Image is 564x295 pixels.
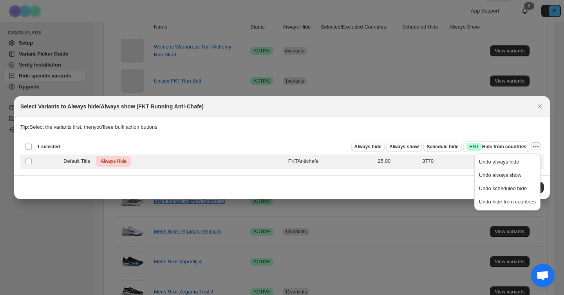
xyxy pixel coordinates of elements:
strong: Tip: [20,124,30,130]
span: Undo always hide [479,159,519,165]
span: Default Title [63,157,95,165]
h2: Select Variants to Always hide/Always show (FKT Running Anti-Chafe) [20,103,204,110]
span: Undo scheduled hide [479,185,527,191]
span: Always hide [354,144,381,150]
td: 3770 [420,153,544,169]
span: Hide from countries [466,143,526,151]
button: Undo scheduled hide [477,182,538,195]
span: Always show [389,144,419,150]
button: SuccessENTHide from countries [463,141,530,152]
button: Undo hide from countries [477,196,538,208]
button: Undo always hide [477,156,538,168]
button: More actions [531,142,540,151]
button: Always show [386,142,422,151]
span: Schedule hide [427,144,458,150]
span: ENT [470,144,479,150]
p: Select the variants first, then you'll see bulk action buttons [20,123,544,131]
td: 25.00 [376,153,420,169]
button: Always hide [351,142,385,151]
div: Open chat [531,264,555,287]
button: Close [534,101,545,112]
span: Undo hide from countries [479,199,536,205]
td: FKTAntichafe [286,153,376,169]
span: 1 selected [37,144,60,150]
span: Always Hide [99,156,128,166]
button: Schedule hide [423,142,461,151]
button: Undo always show [477,169,538,182]
span: Undo always show [479,172,521,178]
